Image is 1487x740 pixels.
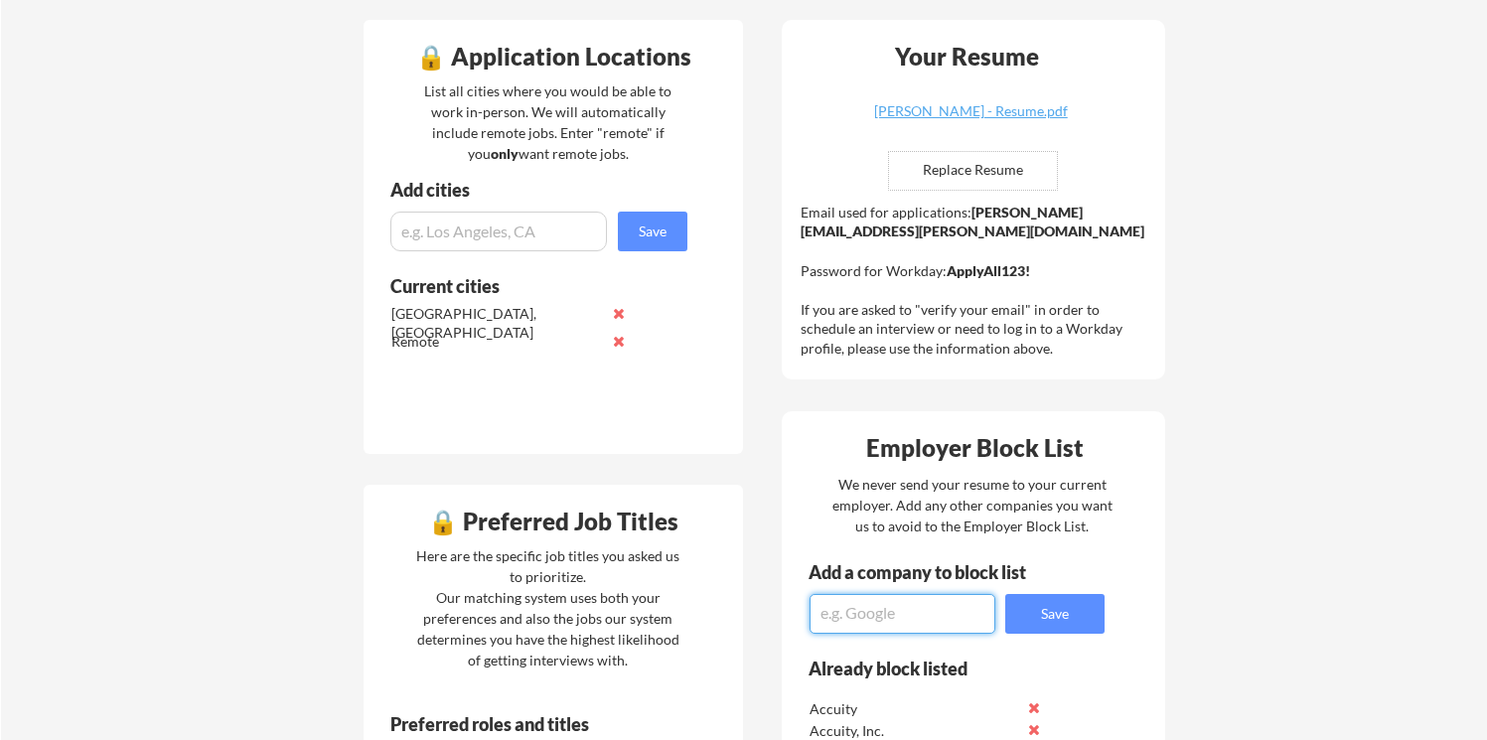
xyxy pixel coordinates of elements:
div: Employer Block List [790,436,1159,460]
div: We never send your resume to your current employer. Add any other companies you want us to avoid ... [830,474,1114,536]
div: Remote [391,332,601,352]
div: Add a company to block list [809,563,1057,581]
div: Accuity [810,699,1019,719]
input: e.g. Los Angeles, CA [390,212,607,251]
div: Your Resume [868,45,1065,69]
div: Current cities [390,277,666,295]
button: Save [618,212,687,251]
div: 🔒 Preferred Job Titles [369,510,738,533]
div: Add cities [390,181,692,199]
div: Here are the specific job titles you asked us to prioritize. Our matching system uses both your p... [411,545,684,670]
div: Already block listed [809,660,1078,677]
div: List all cities where you would be able to work in-person. We will automatically include remote j... [411,80,684,164]
a: [PERSON_NAME] - Resume.pdf [852,104,1089,135]
strong: ApplyAll123! [947,262,1030,279]
div: 🔒 Application Locations [369,45,738,69]
div: Preferred roles and titles [390,715,661,733]
button: Save [1005,594,1105,634]
div: Email used for applications: Password for Workday: If you are asked to "verify your email" in ord... [801,203,1151,359]
div: [PERSON_NAME] - Resume.pdf [852,104,1089,118]
div: [GEOGRAPHIC_DATA], [GEOGRAPHIC_DATA] [391,304,601,343]
strong: only [491,145,519,162]
strong: [PERSON_NAME][EMAIL_ADDRESS][PERSON_NAME][DOMAIN_NAME] [801,204,1144,240]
